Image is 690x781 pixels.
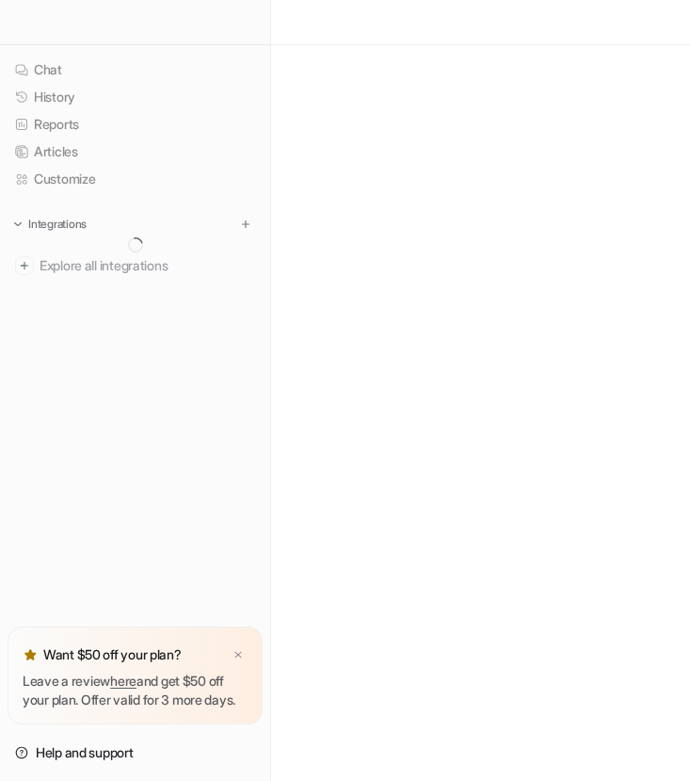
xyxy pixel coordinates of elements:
[8,138,263,165] a: Articles
[11,218,24,231] img: expand menu
[8,111,263,138] a: Reports
[43,645,182,664] p: Want $50 off your plan?
[8,252,263,279] a: Explore all integrations
[23,672,248,709] p: Leave a review and get $50 off your plan. Offer valid for 3 more days.
[8,57,263,83] a: Chat
[239,218,252,231] img: menu_add.svg
[40,251,255,281] span: Explore all integrations
[8,215,92,234] button: Integrations
[110,673,136,689] a: here
[8,166,263,192] a: Customize
[28,217,87,232] p: Integrations
[8,84,263,110] a: History
[8,740,263,766] a: Help and support
[233,649,244,661] img: x
[15,256,34,275] img: explore all integrations
[23,647,38,662] img: star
